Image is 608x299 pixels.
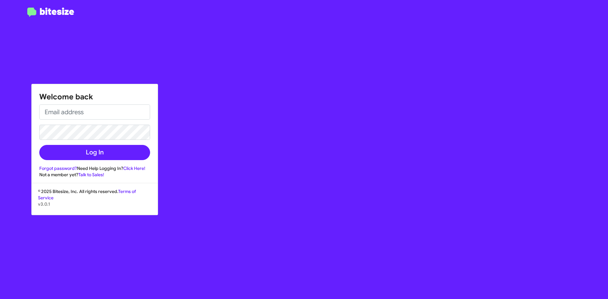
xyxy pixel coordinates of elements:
a: Talk to Sales! [78,172,104,178]
div: Need Help Logging In? [39,165,150,171]
div: Not a member yet? [39,171,150,178]
button: Log In [39,145,150,160]
div: © 2025 Bitesize, Inc. All rights reserved. [32,188,158,215]
a: Forgot password? [39,165,77,171]
p: v3.0.1 [38,201,151,207]
input: Email address [39,104,150,120]
a: Click Here! [123,165,145,171]
h1: Welcome back [39,92,150,102]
